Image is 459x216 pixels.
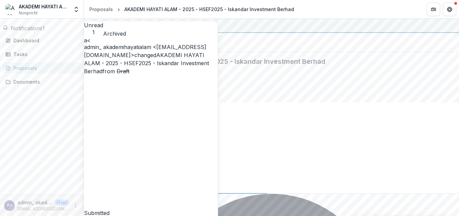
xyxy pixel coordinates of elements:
[443,3,456,16] button: Get Help
[13,64,76,72] div: Proposals
[17,206,69,212] p: [EMAIL_ADDRESS][DOMAIN_NAME]
[89,6,113,13] div: Proposals
[87,4,116,14] a: Proposals
[72,3,81,16] button: Open entity switcher
[42,25,45,32] span: 1
[87,4,297,14] nav: breadcrumb
[84,21,103,36] button: Unread
[72,202,80,210] button: More
[117,68,129,75] s: Draft
[3,49,81,60] a: Tasks
[3,62,81,74] a: Proposals
[11,25,42,32] span: Notifications
[13,78,76,85] div: Documents
[13,37,76,44] div: Dashboard
[3,35,81,46] a: Dashboard
[103,30,126,38] button: Archived
[89,57,443,66] h2: AKADEMI HAYATI ALAM - 2025 - HSEF2025 - Iskandar Investment Berhad
[89,21,454,30] div: Yayasan Hasanah
[7,203,12,208] div: admin_ akademihayatialam <akademihayatialamadmn@gmail.com>
[3,76,81,87] a: Documents
[124,6,294,13] div: AKADEMI HAYATI ALAM - 2025 - HSEF2025 - Iskandar Investment Berhad
[84,38,218,43] div: admin_ akademihayatialam <akademihayatialamadmn@gmail.com>
[19,3,69,10] div: AKADEMI HAYATI ALAM
[5,4,16,15] img: AKADEMI HAYATI ALAM
[13,51,76,58] div: Tasks
[84,52,209,75] a: AKADEMI HAYATI ALAM - 2025 - HSEF2025 - Iskandar Investment Berhad
[427,3,440,16] button: Partners
[3,24,45,32] button: Notifications1
[55,200,69,206] p: User
[17,199,52,206] p: admin_ akademihayatialam <[EMAIL_ADDRESS][DOMAIN_NAME]>
[84,29,103,36] span: 1
[19,10,38,16] span: Nonprofit
[84,44,206,58] span: admin_ akademihayatialam <[EMAIL_ADDRESS][DOMAIN_NAME]>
